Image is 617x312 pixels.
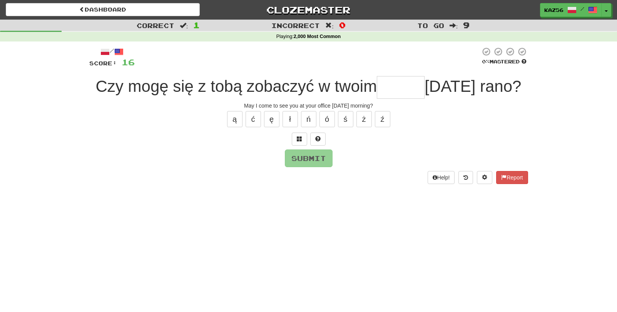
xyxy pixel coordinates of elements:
button: Help! [428,171,455,184]
button: ń [301,111,316,127]
button: Single letter hint - you only get 1 per sentence and score half the points! alt+h [310,133,326,146]
button: Round history (alt+y) [458,171,473,184]
div: / [89,47,135,56]
span: 16 [122,57,135,67]
div: May I come to see you at your office [DATE] morning? [89,102,528,110]
span: Incorrect [271,22,320,29]
button: ś [338,111,353,127]
button: ó [319,111,335,127]
span: 1 [193,20,200,30]
button: ć [246,111,261,127]
button: ł [283,111,298,127]
div: Mastered [480,58,528,65]
span: / [580,6,584,12]
span: [DATE] rano? [425,77,521,95]
button: ę [264,111,279,127]
span: 0 [339,20,346,30]
strong: 2,000 Most Common [294,34,341,39]
a: Clozemaster [211,3,405,17]
button: Report [496,171,528,184]
span: : [180,22,188,29]
span: kaz56 [544,7,563,13]
button: ż [356,111,372,127]
button: Switch sentence to multiple choice alt+p [292,133,307,146]
a: Dashboard [6,3,200,16]
span: Czy mogę się z tobą zobaczyć w twoim [96,77,377,95]
span: To go [417,22,444,29]
span: : [450,22,458,29]
button: ą [227,111,242,127]
span: 0 % [482,58,490,65]
a: kaz56 / [540,3,602,17]
span: Score: [89,60,117,66]
span: Correct [137,22,174,29]
button: Submit [285,149,333,167]
button: ź [375,111,390,127]
span: 9 [463,20,470,30]
span: : [325,22,334,29]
